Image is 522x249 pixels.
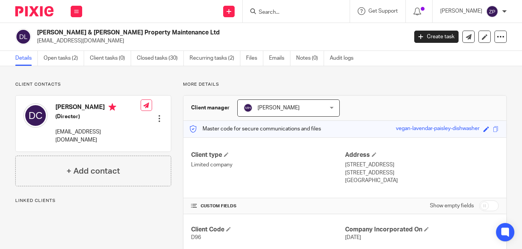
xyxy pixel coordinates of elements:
p: [GEOGRAPHIC_DATA] [345,177,499,184]
span: [DATE] [345,235,361,240]
a: Recurring tasks (2) [190,51,240,66]
img: svg%3E [23,103,48,128]
a: Files [246,51,263,66]
p: More details [183,81,507,88]
h4: Client Code [191,226,345,234]
i: Primary [109,103,116,111]
p: Client contacts [15,81,171,88]
h4: [PERSON_NAME] [55,103,141,113]
a: Details [15,51,38,66]
img: svg%3E [486,5,498,18]
a: Create task [414,31,459,43]
p: [EMAIL_ADDRESS][DOMAIN_NAME] [55,128,141,144]
p: Master code for secure communications and files [189,125,321,133]
h5: (Director) [55,113,141,120]
p: [STREET_ADDRESS] [345,161,499,169]
h4: + Add contact [66,165,120,177]
a: Emails [269,51,290,66]
p: [STREET_ADDRESS] [345,169,499,177]
span: Get Support [368,8,398,14]
img: svg%3E [243,103,253,112]
p: [EMAIL_ADDRESS][DOMAIN_NAME] [37,37,403,45]
a: Closed tasks (30) [137,51,184,66]
input: Search [258,9,327,16]
a: Audit logs [330,51,359,66]
h3: Client manager [191,104,230,112]
a: Open tasks (2) [44,51,84,66]
img: Pixie [15,6,53,16]
h4: Address [345,151,499,159]
p: [PERSON_NAME] [440,7,482,15]
a: Notes (0) [296,51,324,66]
span: D96 [191,235,201,240]
p: Linked clients [15,198,171,204]
label: Show empty fields [430,202,474,210]
div: vegan-lavendar-paisley-dishwasher [396,125,480,133]
span: [PERSON_NAME] [258,105,300,111]
h4: Company Incorporated On [345,226,499,234]
img: svg%3E [15,29,31,45]
p: Limited company [191,161,345,169]
a: Client tasks (0) [90,51,131,66]
h2: [PERSON_NAME] & [PERSON_NAME] Property Maintenance Ltd [37,29,330,37]
h4: Client type [191,151,345,159]
h4: CUSTOM FIELDS [191,203,345,209]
